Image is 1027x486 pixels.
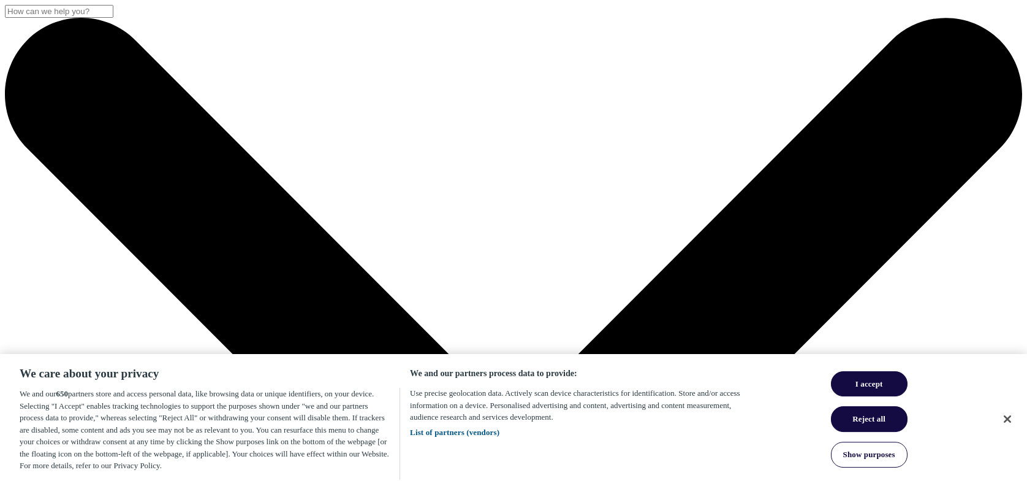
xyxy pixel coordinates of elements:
h3: We and our partners process data to provide: [410,366,743,381]
button: List of partners (vendors) [410,426,499,439]
h2: We care about your privacy [20,366,390,382]
p: Use precise geolocation data. Actively scan device characteristics for identification. Store and/... [410,387,743,438]
input: Search [5,5,113,18]
span: 650 [56,389,69,398]
div: We and our partners store and access personal data, like browsing data or unique identifiers, on ... [20,388,400,480]
button: Show purposes [831,442,908,468]
button: Close [994,406,1021,433]
button: Reject all [831,406,908,432]
button: I accept [831,371,908,397]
